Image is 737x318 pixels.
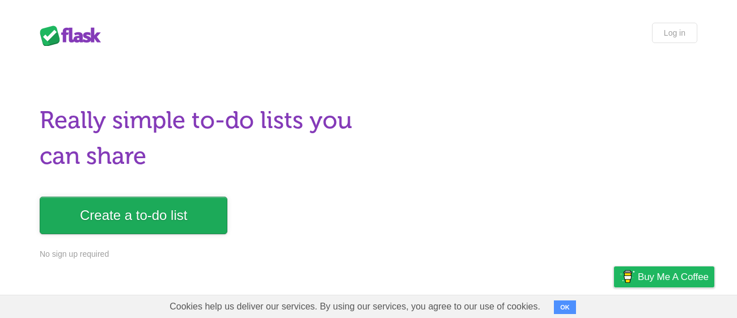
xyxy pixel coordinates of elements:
h1: Really simple to-do lists you can share [40,103,362,174]
div: Flask Lists [40,26,108,46]
a: Create a to-do list [40,197,227,234]
a: Buy me a coffee [614,266,714,287]
span: Buy me a coffee [638,267,709,287]
button: OK [554,300,576,314]
span: Cookies help us deliver our services. By using our services, you agree to our use of cookies. [158,295,552,318]
a: Log in [652,23,697,43]
img: Buy me a coffee [620,267,635,286]
p: No sign up required [40,248,362,260]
